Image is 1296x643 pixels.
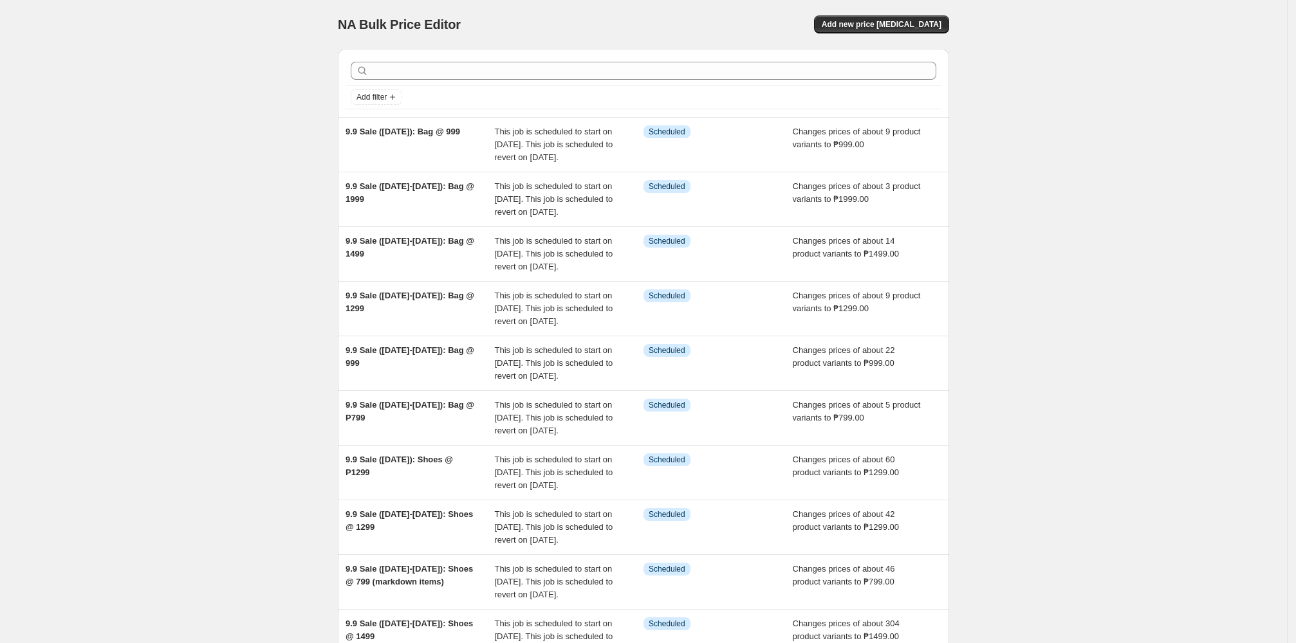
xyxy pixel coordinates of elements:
span: Scheduled [649,181,685,192]
span: 9.9 Sale ([DATE]-[DATE]): Bag @ 999 [346,345,474,368]
span: Scheduled [649,509,685,520]
span: NA Bulk Price Editor [338,17,461,32]
span: This job is scheduled to start on [DATE]. This job is scheduled to revert on [DATE]. [495,291,613,326]
span: Scheduled [649,400,685,410]
span: Changes prices of about 3 product variants to ₱1999.00 [793,181,921,204]
span: Changes prices of about 9 product variants to ₱999.00 [793,127,921,149]
span: Add new price [MEDICAL_DATA] [822,19,941,30]
span: 9.9 Sale ([DATE]-[DATE]): Bag @ 1499 [346,236,474,258]
span: 9.9 Sale ([DATE]): Shoes @ P1299 [346,455,453,477]
span: Scheduled [649,236,685,246]
span: 9.9 Sale ([DATE]-[DATE]): Bag @ P799 [346,400,474,422]
span: Scheduled [649,564,685,574]
span: This job is scheduled to start on [DATE]. This job is scheduled to revert on [DATE]. [495,509,613,545]
span: Changes prices of about 304 product variants to ₱1499.00 [793,619,900,641]
span: Changes prices of about 9 product variants to ₱1299.00 [793,291,921,313]
span: Changes prices of about 60 product variants to ₱1299.00 [793,455,900,477]
span: Changes prices of about 14 product variants to ₱1499.00 [793,236,900,258]
span: This job is scheduled to start on [DATE]. This job is scheduled to revert on [DATE]. [495,564,613,599]
span: Scheduled [649,619,685,629]
span: Changes prices of about 5 product variants to ₱799.00 [793,400,921,422]
span: This job is scheduled to start on [DATE]. This job is scheduled to revert on [DATE]. [495,345,613,381]
button: Add new price [MEDICAL_DATA] [814,15,949,33]
span: 9.9 Sale ([DATE]-[DATE]): Shoes @ 1499 [346,619,473,641]
span: This job is scheduled to start on [DATE]. This job is scheduled to revert on [DATE]. [495,400,613,435]
span: 9.9 Sale ([DATE]-[DATE]): Bag @ 1299 [346,291,474,313]
span: This job is scheduled to start on [DATE]. This job is scheduled to revert on [DATE]. [495,455,613,490]
span: 9.9 Sale ([DATE]-[DATE]): Shoes @ 799 (markdown items) [346,564,473,586]
span: Scheduled [649,127,685,137]
span: Scheduled [649,455,685,465]
span: 9.9 Sale ([DATE]-[DATE]): Bag @ 1999 [346,181,474,204]
span: Scheduled [649,291,685,301]
button: Add filter [351,89,402,105]
span: Add filter [356,92,387,102]
span: 9.9 Sale ([DATE]-[DATE]): Shoes @ 1299 [346,509,473,532]
span: This job is scheduled to start on [DATE]. This job is scheduled to revert on [DATE]. [495,127,613,162]
span: Changes prices of about 42 product variants to ₱1299.00 [793,509,900,532]
span: Changes prices of about 22 product variants to ₱999.00 [793,345,895,368]
span: This job is scheduled to start on [DATE]. This job is scheduled to revert on [DATE]. [495,236,613,271]
span: Changes prices of about 46 product variants to ₱799.00 [793,564,895,586]
span: 9.9 Sale ([DATE]): Bag @ 999 [346,127,460,136]
span: This job is scheduled to start on [DATE]. This job is scheduled to revert on [DATE]. [495,181,613,217]
span: Scheduled [649,345,685,356]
